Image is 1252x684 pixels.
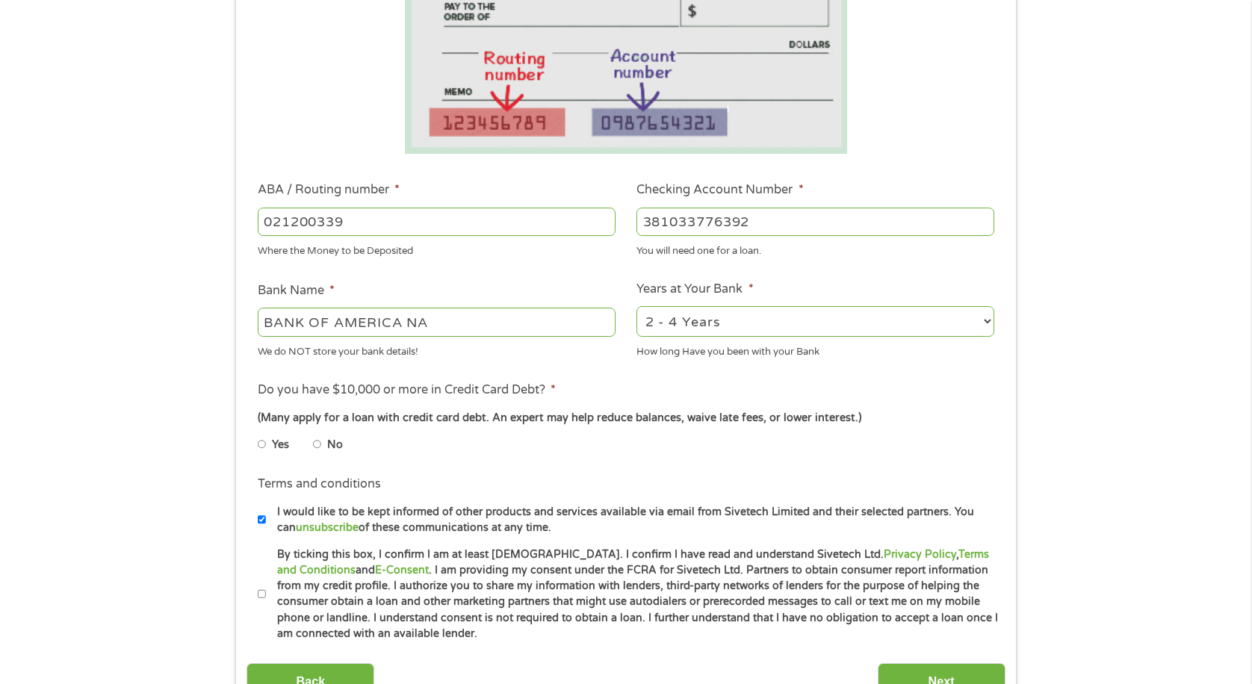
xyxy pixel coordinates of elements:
label: No [327,437,343,453]
label: Checking Account Number [636,182,803,198]
label: Bank Name [258,283,335,299]
a: Terms and Conditions [277,548,989,576]
label: Yes [272,437,289,453]
input: 345634636 [636,208,994,236]
div: How long Have you been with your Bank [636,339,994,359]
div: We do NOT store your bank details! [258,339,616,359]
label: I would like to be kept informed of other products and services available via email from Sivetech... [266,504,999,536]
label: Years at Your Bank [636,282,753,297]
div: (Many apply for a loan with credit card debt. An expert may help reduce balances, waive late fees... [258,410,994,426]
a: E-Consent [375,564,429,576]
label: Terms and conditions [258,476,381,492]
label: ABA / Routing number [258,182,400,198]
div: You will need one for a loan. [636,239,994,259]
label: Do you have $10,000 or more in Credit Card Debt? [258,382,556,398]
a: Privacy Policy [884,548,956,561]
label: By ticking this box, I confirm I am at least [DEMOGRAPHIC_DATA]. I confirm I have read and unders... [266,547,999,642]
input: 263177916 [258,208,616,236]
a: unsubscribe [296,521,359,534]
div: Where the Money to be Deposited [258,239,616,259]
